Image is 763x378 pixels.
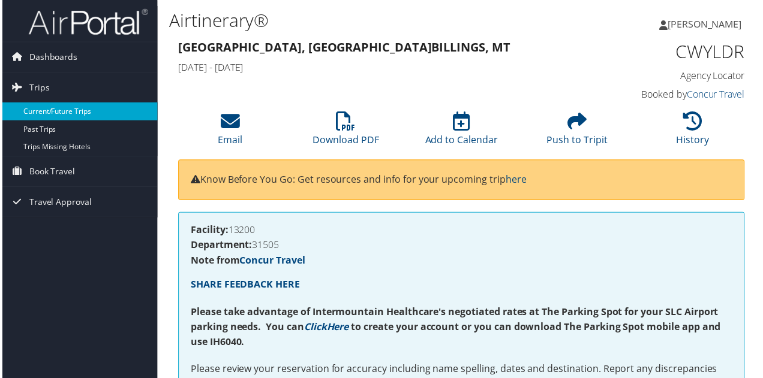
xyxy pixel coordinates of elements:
[190,173,734,189] p: Know Before You Go: Get resources and info for your upcoming trip
[27,158,73,188] span: Book Travel
[190,322,723,350] strong: to create your account or you can download The Parking Spot mobile app and use IH6040.
[425,119,498,147] a: Add to Calendar
[217,119,242,147] a: Email
[661,6,756,42] a: [PERSON_NAME]
[26,8,146,36] img: airportal-logo.png
[27,73,47,103] span: Trips
[548,119,609,147] a: Push to Tripit
[168,8,560,33] h1: Airtinerary®
[304,322,326,335] a: Click
[669,17,744,31] span: [PERSON_NAME]
[678,119,711,147] a: History
[506,174,527,187] a: here
[618,40,747,65] h1: CWYLDR
[27,43,76,72] span: Dashboards
[313,119,379,147] a: Download PDF
[190,241,734,251] h4: 31505
[190,226,734,235] h4: 13200
[326,322,349,335] a: Here
[618,88,747,101] h4: Booked by
[239,255,305,268] a: Concur Travel
[618,69,747,83] h4: Agency Locator
[190,307,720,335] strong: Please take advantage of Intermountain Healthcare's negotiated rates at The Parking Spot for your...
[190,224,227,237] strong: Facility:
[27,188,90,218] span: Travel Approval
[190,240,251,253] strong: Department:
[190,279,299,292] a: SHARE FEEDBACK HERE
[190,255,305,268] strong: Note from
[177,61,600,74] h4: [DATE] - [DATE]
[689,88,747,101] a: Concur Travel
[177,40,511,56] strong: [GEOGRAPHIC_DATA], [GEOGRAPHIC_DATA] Billings, MT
